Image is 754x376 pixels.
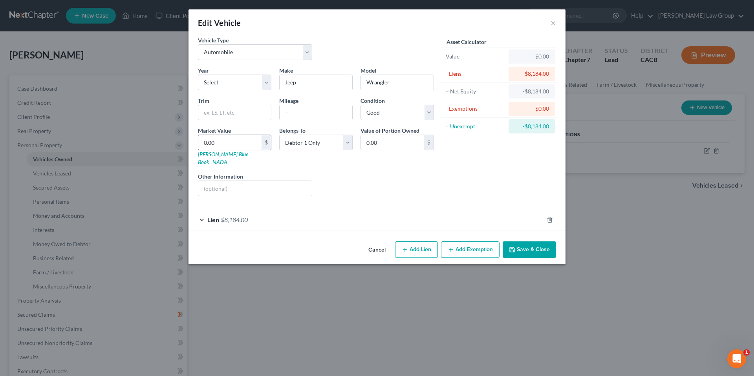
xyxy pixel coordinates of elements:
[515,88,549,95] div: -$8,184.00
[551,18,556,27] button: ×
[198,151,248,165] a: [PERSON_NAME] Blue Book
[441,241,500,258] button: Add Exemption
[198,66,209,75] label: Year
[279,67,293,74] span: Make
[446,53,505,60] div: Value
[362,242,392,258] button: Cancel
[198,172,243,181] label: Other Information
[515,53,549,60] div: $0.00
[424,135,434,150] div: $
[743,349,750,356] span: 1
[212,159,227,165] a: NADA
[207,216,219,223] span: Lien
[395,241,438,258] button: Add Lien
[515,122,549,130] div: -$8,184.00
[447,38,487,46] label: Asset Calculator
[262,135,271,150] div: $
[361,66,376,75] label: Model
[198,105,271,120] input: ex. LS, LT, etc
[446,122,505,130] div: = Unexempt
[727,349,746,368] iframe: Intercom live chat
[198,97,209,105] label: Trim
[198,17,241,28] div: Edit Vehicle
[280,75,352,90] input: ex. Nissan
[446,105,505,113] div: - Exemptions
[198,181,312,196] input: (optional)
[446,88,505,95] div: = Net Equity
[361,135,424,150] input: 0.00
[361,75,434,90] input: ex. Altima
[446,70,505,78] div: - Liens
[198,36,229,44] label: Vehicle Type
[279,127,306,134] span: Belongs To
[515,70,549,78] div: $8,184.00
[279,97,298,105] label: Mileage
[198,135,262,150] input: 0.00
[515,105,549,113] div: $0.00
[361,126,419,135] label: Value of Portion Owned
[503,241,556,258] button: Save & Close
[280,105,352,120] input: --
[198,126,231,135] label: Market Value
[361,97,385,105] label: Condition
[221,216,248,223] span: $8,184.00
